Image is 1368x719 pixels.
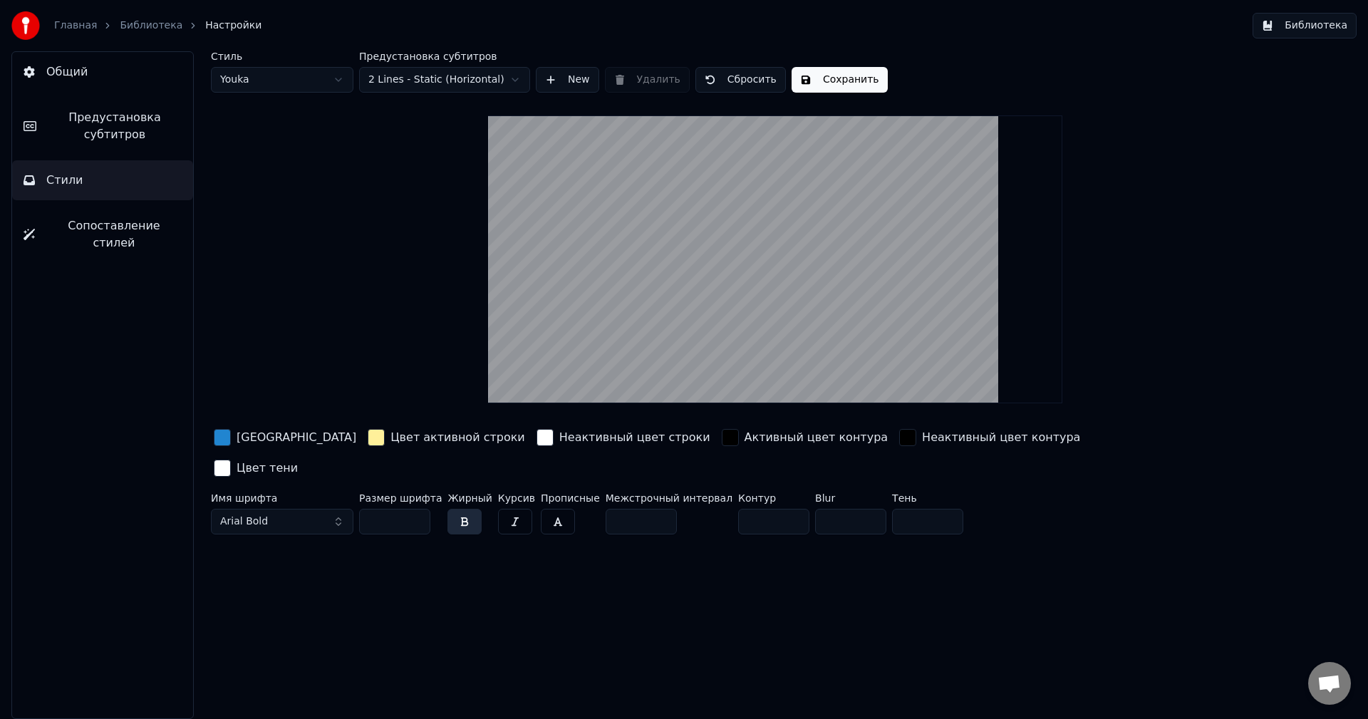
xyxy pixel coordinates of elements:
[12,52,193,92] button: Общий
[237,460,298,477] div: Цвет тени
[695,67,786,93] button: Сбросить
[738,493,809,503] label: Контур
[46,217,182,252] span: Сопоставление стилей
[534,426,713,449] button: Неактивный цвет строки
[719,426,891,449] button: Активный цвет контура
[220,514,268,529] span: Arial Bold
[498,493,535,503] label: Курсив
[892,493,963,503] label: Тень
[211,457,301,480] button: Цвет тени
[12,206,193,263] button: Сопоставление стилей
[54,19,261,33] nav: breadcrumb
[46,63,88,81] span: Общий
[120,19,182,33] a: Библиотека
[211,493,353,503] label: Имя шрифта
[447,493,492,503] label: Жирный
[1308,662,1351,705] div: Відкритий чат
[205,19,261,33] span: Настройки
[536,67,599,93] button: New
[46,172,83,189] span: Стили
[390,429,525,446] div: Цвет активной строки
[54,19,97,33] a: Главная
[541,493,600,503] label: Прописные
[559,429,710,446] div: Неактивный цвет строки
[745,429,888,446] div: Активный цвет контура
[606,493,732,503] label: Межстрочный интервал
[1253,13,1357,38] button: Библиотека
[12,98,193,155] button: Предустановка субтитров
[211,426,359,449] button: [GEOGRAPHIC_DATA]
[896,426,1083,449] button: Неактивный цвет контура
[211,51,353,61] label: Стиль
[815,493,886,503] label: Blur
[365,426,528,449] button: Цвет активной строки
[359,493,442,503] label: Размер шрифта
[359,51,530,61] label: Предустановка субтитров
[792,67,888,93] button: Сохранить
[11,11,40,40] img: youka
[237,429,356,446] div: [GEOGRAPHIC_DATA]
[922,429,1080,446] div: Неактивный цвет контура
[12,160,193,200] button: Стили
[48,109,182,143] span: Предустановка субтитров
